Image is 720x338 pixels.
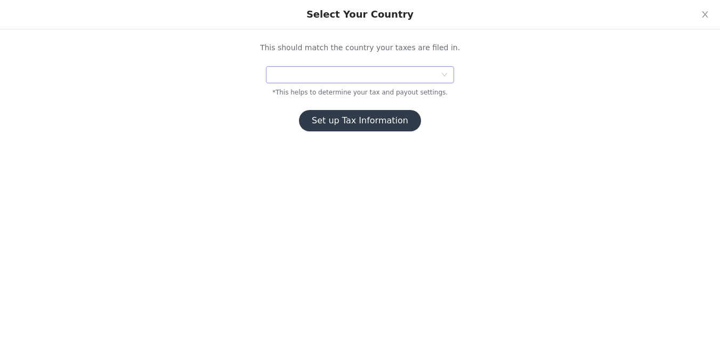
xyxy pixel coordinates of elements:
[306,9,414,20] div: Select Your Country
[701,10,709,19] i: icon: close
[187,42,533,53] p: This should match the country your taxes are filed in.
[187,88,533,97] p: *This helps to determine your tax and payout settings.
[299,110,421,131] button: Set up Tax Information
[441,72,448,79] i: icon: down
